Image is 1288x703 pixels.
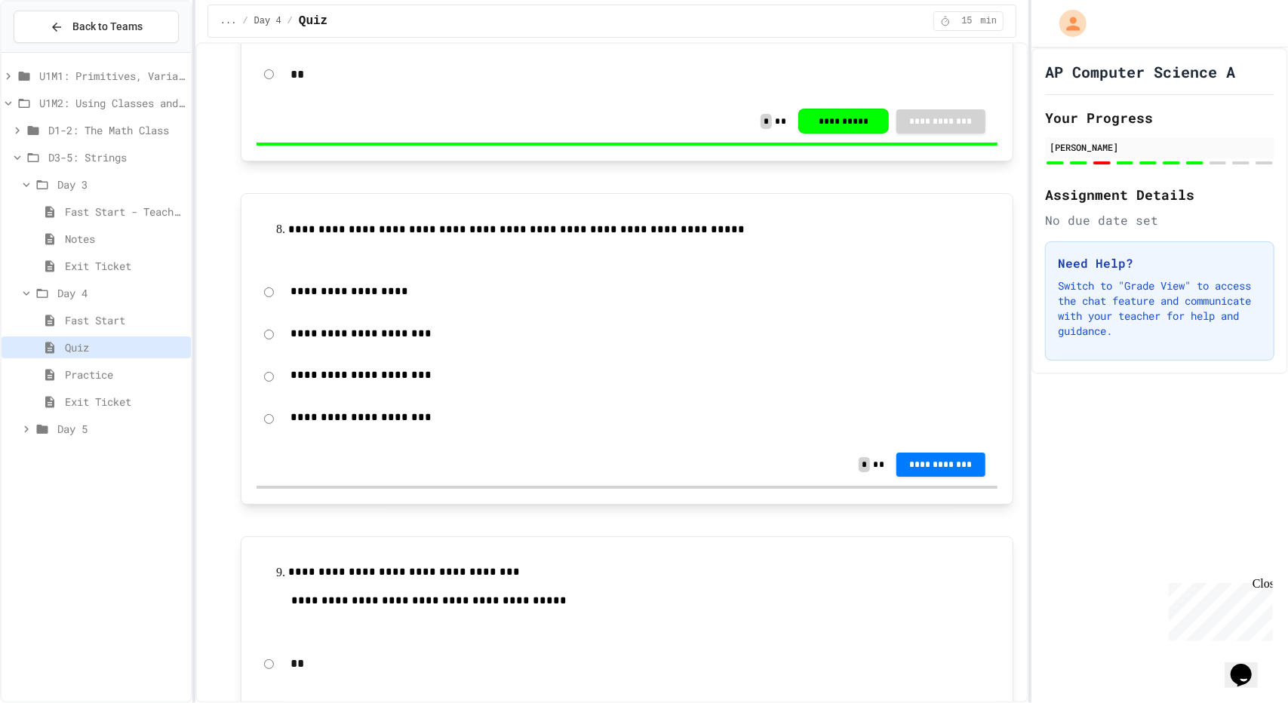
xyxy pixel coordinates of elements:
[299,12,327,30] span: Quiz
[287,15,293,27] span: /
[57,421,185,437] span: Day 5
[65,204,185,219] span: Fast Start - Teacher Only
[1045,61,1235,82] h1: AP Computer Science A
[1225,643,1273,688] iframe: chat widget
[65,367,185,382] span: Practice
[39,68,185,84] span: U1M1: Primitives, Variables, Basic I/O
[57,177,185,192] span: Day 3
[955,15,979,27] span: 15
[48,122,185,138] span: D1-2: The Math Class
[1163,577,1273,641] iframe: chat widget
[57,285,185,301] span: Day 4
[65,394,185,410] span: Exit Ticket
[65,312,185,328] span: Fast Start
[72,19,143,35] span: Back to Teams
[65,339,185,355] span: Quiz
[1058,278,1262,339] p: Switch to "Grade View" to access the chat feature and communicate with your teacher for help and ...
[254,15,281,27] span: Day 4
[981,15,998,27] span: min
[1050,140,1270,154] div: [PERSON_NAME]
[6,6,104,96] div: Chat with us now!Close
[65,258,185,274] span: Exit Ticket
[65,231,185,247] span: Notes
[242,15,247,27] span: /
[39,95,185,111] span: U1M2: Using Classes and Objects
[1045,184,1274,205] h2: Assignment Details
[220,15,237,27] span: ...
[1045,107,1274,128] h2: Your Progress
[48,149,185,165] span: D3-5: Strings
[1045,211,1274,229] div: No due date set
[14,11,179,43] button: Back to Teams
[1044,6,1090,41] div: My Account
[1058,254,1262,272] h3: Need Help?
